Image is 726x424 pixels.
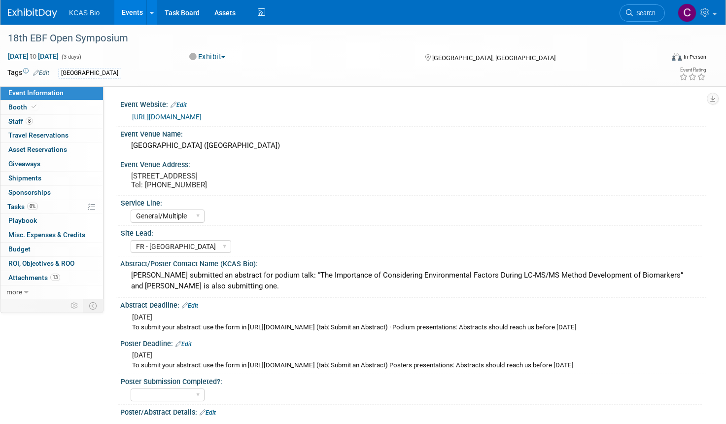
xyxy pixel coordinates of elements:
div: [PERSON_NAME] submitted an abstract for podium talk: “The Importance of Considering Environmental... [128,268,699,294]
div: To submit your abstract: use the form in [URL][DOMAIN_NAME] (tab: Submit an Abstract) · Podium pr... [132,323,699,332]
span: Shipments [8,174,41,182]
a: Travel Reservations [0,129,103,142]
a: Search [620,4,665,22]
div: [GEOGRAPHIC_DATA] [58,68,121,78]
a: Budget [0,243,103,256]
div: To submit your abstract: use the form in [URL][DOMAIN_NAME] (tab: Submit an Abstract) Posters pre... [132,361,699,370]
img: Format-Inperson.png [672,53,682,61]
span: 8 [26,117,33,125]
span: Giveaways [8,160,40,168]
span: Asset Reservations [8,145,67,153]
a: Event Information [0,86,103,100]
span: [DATE] [DATE] [7,52,59,61]
a: Attachments13 [0,271,103,285]
div: Abstract Deadline: [120,298,706,311]
span: Travel Reservations [8,131,69,139]
span: KCAS Bio [69,9,100,17]
a: Edit [175,341,192,348]
span: more [6,288,22,296]
img: ExhibitDay [8,8,57,18]
span: [DATE] [132,313,152,321]
span: [DATE] [132,351,152,359]
a: Tasks0% [0,200,103,214]
div: Poster/Abstract Details: [120,405,706,418]
span: to [29,52,38,60]
a: Misc. Expenses & Credits [0,228,103,242]
td: Tags [7,68,49,79]
span: 13 [50,274,60,281]
i: Booth reservation complete [32,104,36,109]
span: Tasks [7,203,38,211]
div: Site Lead: [121,226,702,238]
button: Exhibit [186,52,229,62]
div: Service Line: [121,196,702,208]
span: Misc. Expenses & Credits [8,231,85,239]
span: Search [633,9,656,17]
span: Playbook [8,216,37,224]
div: Event Venue Address: [120,157,706,170]
div: [GEOGRAPHIC_DATA] ([GEOGRAPHIC_DATA]) [128,138,699,153]
div: Event Rating [679,68,706,72]
span: Booth [8,103,38,111]
span: Staff [8,117,33,125]
a: Asset Reservations [0,143,103,157]
div: Poster Deadline: [120,336,706,349]
span: 0% [27,203,38,210]
a: ROI, Objectives & ROO [0,257,103,271]
span: (3 days) [61,54,81,60]
a: Edit [182,302,198,309]
a: Booth [0,101,103,114]
img: Catherine Mercier [678,3,696,22]
div: Event Format [602,51,706,66]
td: Toggle Event Tabs [83,299,104,312]
span: Budget [8,245,31,253]
a: Shipments [0,172,103,185]
a: Edit [171,102,187,108]
pre: [STREET_ADDRESS] Tel: [PHONE_NUMBER] [131,172,353,189]
td: Personalize Event Tab Strip [66,299,83,312]
div: Poster Submission Completed?: [121,374,702,387]
span: Attachments [8,274,60,282]
a: [URL][DOMAIN_NAME] [132,113,202,121]
div: Event Website: [120,97,706,110]
div: Abstract/Poster Contact Name (KCAS Bio): [120,256,706,269]
a: more [0,285,103,299]
span: Sponsorships [8,188,51,196]
div: 18th EBF Open Symposium [4,30,647,47]
span: ROI, Objectives & ROO [8,259,74,267]
div: In-Person [683,53,706,61]
a: Staff8 [0,115,103,129]
span: Event Information [8,89,64,97]
a: Edit [200,409,216,416]
a: Giveaways [0,157,103,171]
a: Playbook [0,214,103,228]
div: Event Venue Name: [120,127,706,139]
a: Sponsorships [0,186,103,200]
span: [GEOGRAPHIC_DATA], [GEOGRAPHIC_DATA] [432,54,555,62]
a: Edit [33,70,49,76]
